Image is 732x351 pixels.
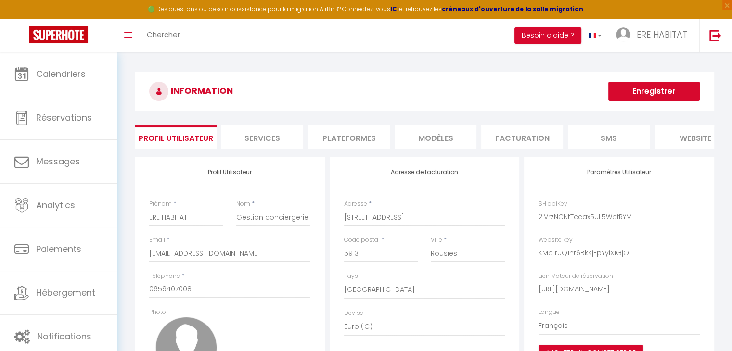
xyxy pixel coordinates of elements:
[8,4,37,33] button: Ouvrir le widget de chat LiveChat
[539,308,560,317] label: Langue
[637,28,687,40] span: ERE HABITAT
[344,272,358,281] label: Pays
[149,308,166,317] label: Photo
[36,243,81,255] span: Paiements
[616,27,630,42] img: ...
[135,125,217,149] li: Profil Utilisateur
[539,272,613,281] label: Lien Moteur de réservation
[442,5,583,13] a: créneaux d'ouverture de la salle migration
[36,155,80,167] span: Messages
[568,125,650,149] li: SMS
[140,19,187,52] a: Chercher
[539,169,700,175] h4: Paramètres Utilisateur
[481,125,563,149] li: Facturation
[709,29,721,41] img: logout
[344,309,363,318] label: Devise
[344,169,505,175] h4: Adresse de facturation
[609,19,699,52] a: ... ERE HABITAT
[236,200,250,209] label: Nom
[395,125,476,149] li: MODÈLES
[149,169,310,175] h4: Profil Utilisateur
[147,29,180,39] span: Chercher
[344,236,380,245] label: Code postal
[36,68,86,80] span: Calendriers
[608,82,700,101] button: Enregistrer
[390,5,399,13] a: ICI
[221,125,303,149] li: Services
[36,287,95,299] span: Hébergement
[149,200,172,209] label: Prénom
[149,272,180,281] label: Téléphone
[344,200,367,209] label: Adresse
[514,27,581,44] button: Besoin d'aide ?
[36,199,75,211] span: Analytics
[29,26,88,43] img: Super Booking
[135,72,714,111] h3: INFORMATION
[36,112,92,124] span: Réservations
[539,200,567,209] label: SH apiKey
[37,330,91,342] span: Notifications
[539,236,573,245] label: Website key
[308,125,390,149] li: Plateformes
[149,236,165,245] label: Email
[431,236,442,245] label: Ville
